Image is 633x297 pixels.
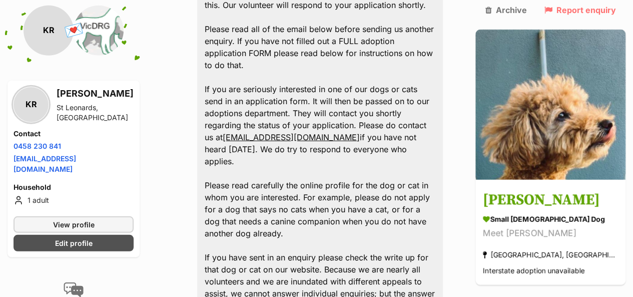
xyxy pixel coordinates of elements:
a: [EMAIL_ADDRESS][DOMAIN_NAME] [14,154,76,173]
div: [GEOGRAPHIC_DATA], [GEOGRAPHIC_DATA] [483,248,618,261]
div: KR [14,87,49,122]
span: Edit profile [55,237,93,248]
span: 💌 [63,20,85,41]
img: Jerry Russellton [475,29,625,179]
h3: [PERSON_NAME] [483,189,618,211]
h4: Household [14,182,134,192]
div: St Leonards, [GEOGRAPHIC_DATA] [57,102,134,122]
div: small [DEMOGRAPHIC_DATA] Dog [483,214,618,224]
a: Archive [485,5,527,14]
a: [PERSON_NAME] small [DEMOGRAPHIC_DATA] Dog Meet [PERSON_NAME] [GEOGRAPHIC_DATA], [GEOGRAPHIC_DATA... [475,181,625,285]
h4: Contact [14,128,134,138]
a: View profile [14,216,134,232]
a: Report enquiry [544,5,615,14]
div: Meet [PERSON_NAME] [483,227,618,240]
h3: [PERSON_NAME] [57,86,134,100]
span: View profile [53,219,95,229]
img: conversation-icon-4a6f8262b818ee0b60e3300018af0b2d0b884aa5de6e9bcb8d3d4eeb1a70a7c4.svg [64,282,84,297]
div: KR [24,5,74,55]
li: 1 adult [14,194,134,206]
span: Interstate adoption unavailable [483,266,584,275]
a: Edit profile [14,234,134,251]
a: 0458 230 841 [14,141,61,150]
a: [EMAIL_ADDRESS][DOMAIN_NAME] [223,132,360,142]
img: Victorian Dog Rescue profile pic [74,5,124,55]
